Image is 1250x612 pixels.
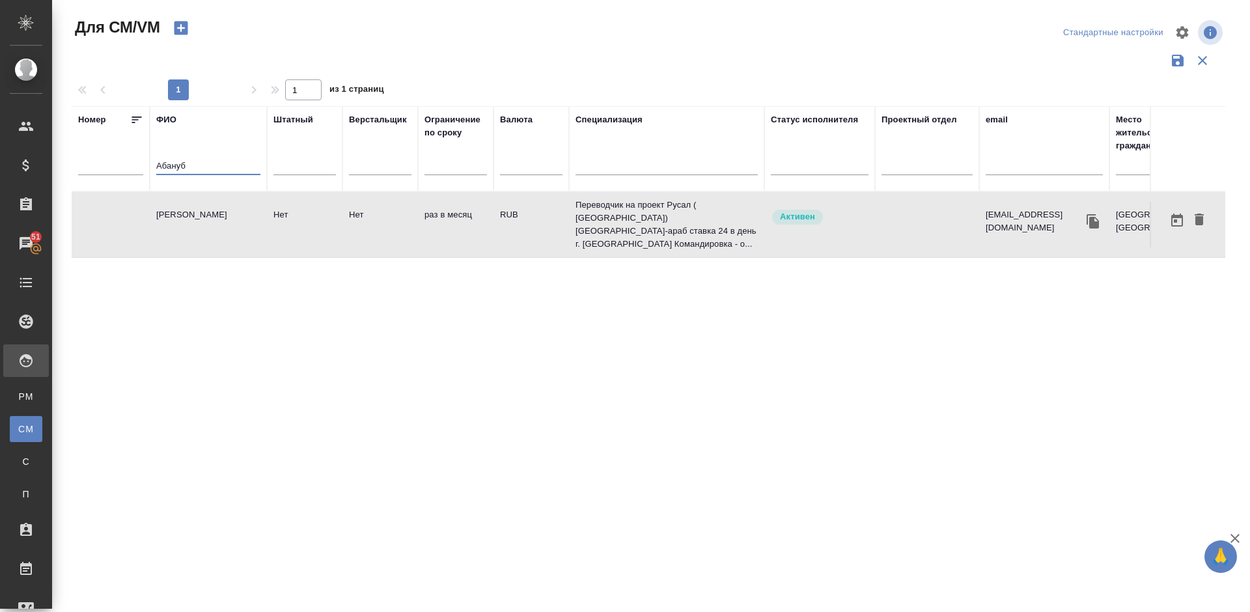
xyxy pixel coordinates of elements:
span: CM [16,423,36,436]
div: Ограничение по сроку [424,113,487,139]
p: Переводчик на проект Русал ( [GEOGRAPHIC_DATA]) [GEOGRAPHIC_DATA]-араб ставка 24 в день г. [GEOGR... [576,199,758,251]
span: PM [16,390,36,403]
button: Сбросить фильтры [1190,48,1215,73]
button: 🙏 [1204,540,1237,573]
a: П [10,481,42,507]
div: Специализация [576,113,643,126]
div: Номер [78,113,106,126]
td: [GEOGRAPHIC_DATA], [GEOGRAPHIC_DATA] [1109,202,1227,247]
button: Сохранить фильтры [1165,48,1190,73]
span: из 1 страниц [329,81,384,100]
button: Удалить [1188,208,1210,232]
div: split button [1060,23,1167,43]
td: RUB [493,202,569,247]
p: Активен [780,210,815,223]
td: Нет [267,202,342,247]
div: Место жительства(Город), гражданство [1116,113,1220,152]
td: раз в месяц [418,202,493,247]
button: Скопировать [1083,212,1103,231]
div: Валюта [500,113,533,126]
span: 🙏 [1210,543,1232,570]
span: 51 [23,230,48,243]
div: ФИО [156,113,176,126]
span: П [16,488,36,501]
div: Штатный [273,113,313,126]
a: 51 [3,227,49,260]
div: Верстальщик [349,113,407,126]
div: email [986,113,1008,126]
span: Для СМ/VM [72,17,160,38]
span: С [16,455,36,468]
div: Проектный отдел [882,113,957,126]
a: CM [10,416,42,442]
div: Рядовой исполнитель: назначай с учетом рейтинга [771,208,868,226]
td: [PERSON_NAME] [150,202,267,247]
button: Открыть календарь загрузки [1166,208,1188,232]
a: С [10,449,42,475]
a: PM [10,383,42,410]
span: Настроить таблицу [1167,17,1198,48]
span: Посмотреть информацию [1198,20,1225,45]
td: Нет [342,202,418,247]
button: Создать [165,17,197,39]
div: Статус исполнителя [771,113,858,126]
p: [EMAIL_ADDRESS][DOMAIN_NAME] [986,208,1083,234]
